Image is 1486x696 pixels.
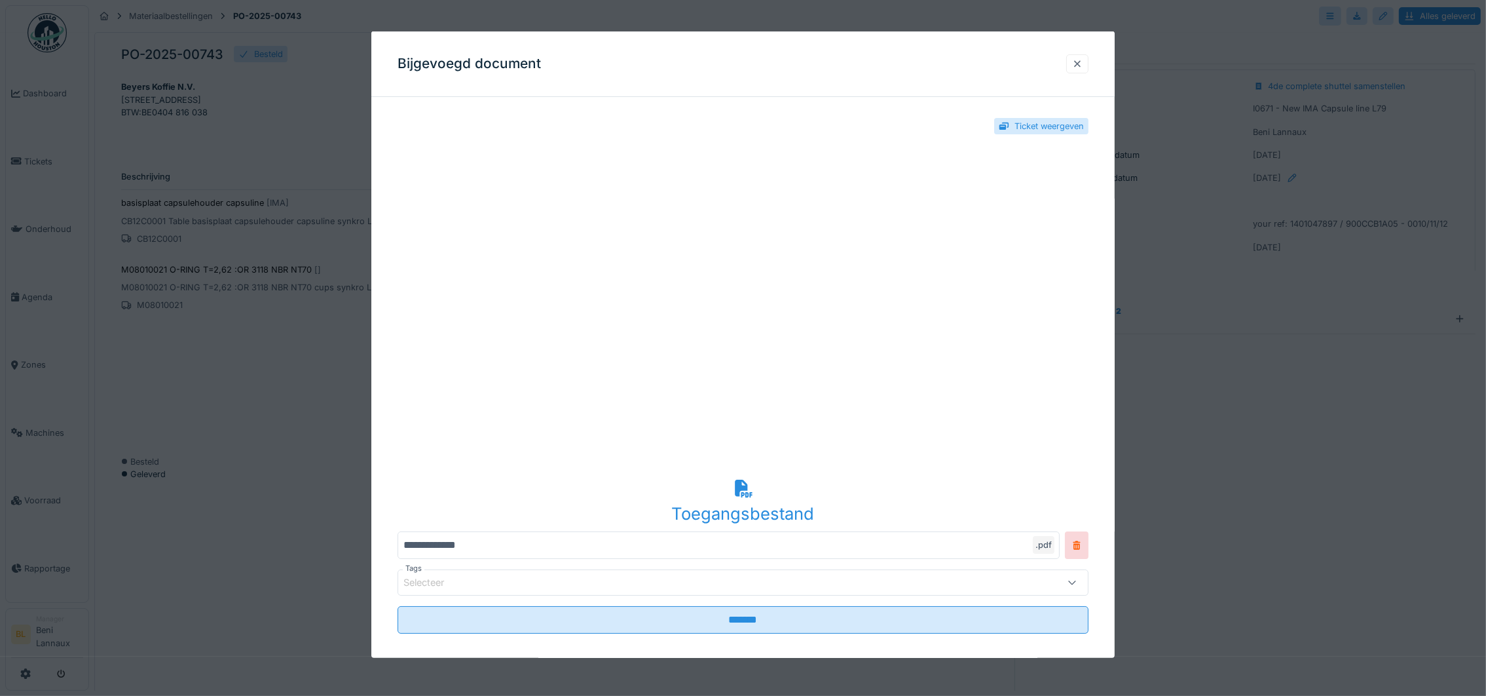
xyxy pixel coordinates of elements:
div: Ticket weergeven [1014,120,1084,132]
div: Selecteer [403,575,462,590]
div: Toegangsbestand [398,501,1088,526]
div: .pdf [1033,536,1054,554]
label: Tags [403,563,424,574]
h3: Bijgevoegd document [398,56,541,72]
